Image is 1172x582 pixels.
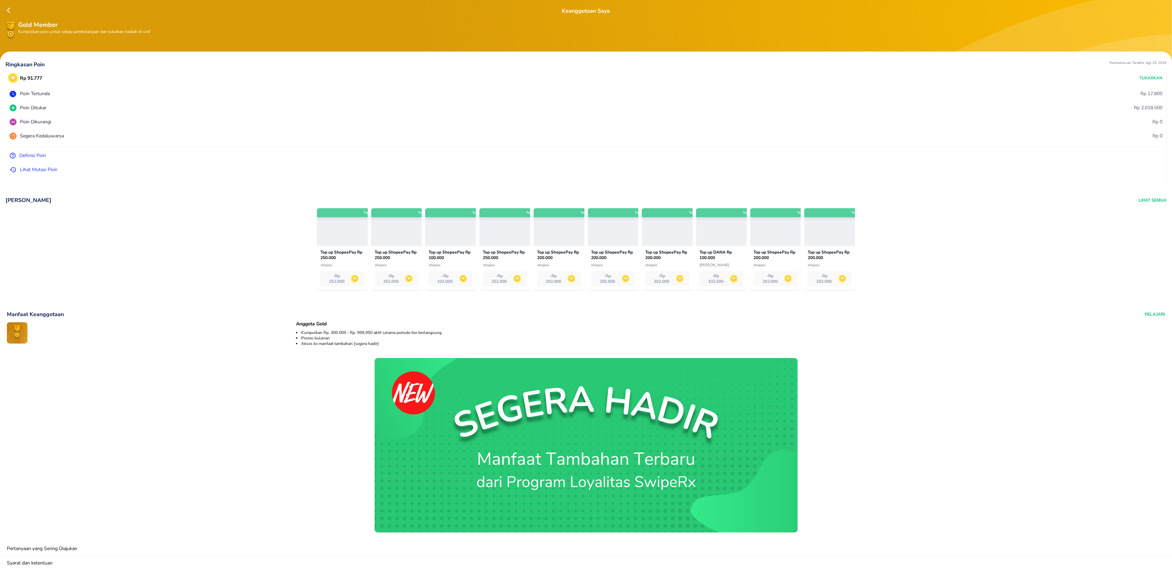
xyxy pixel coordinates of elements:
[699,249,743,260] p: Top up DANA Rp 100.000
[526,210,539,215] p: Terkirim
[20,90,50,97] p: Poin Tertunda
[754,262,766,268] span: shopee
[537,262,549,268] span: shopee
[635,210,647,215] p: Terkirim
[301,330,1163,335] li: Kumpulkan Rp. 300.000 - Rp. 999.950 aktif selama periode tier berlangsung
[743,210,755,215] p: Terkirim
[1145,311,1165,318] button: PELAJARI
[375,262,387,268] span: shopee
[7,545,77,552] p: Pertanyaan yang Sering Diajukan
[320,249,364,260] p: Top up ShopeePay Rp 250.000
[591,249,635,260] p: Top up ShopeePay Rp 200.000
[808,249,852,260] p: Top up ShopeePay Rp 200.000
[472,210,485,215] p: Terkirim
[429,249,473,260] p: Top up ShopeePay Rp 100.000
[301,341,1163,346] li: Akses ke manfaat tambahan [segera hadir]
[580,210,593,215] p: Terkirim
[645,249,689,260] p: Top up ShopeePay Rp 200.000
[1152,132,1162,139] p: Rp 0
[5,60,45,69] p: Ringkasan Poin
[1139,75,1162,81] p: Tukarkan
[1152,118,1162,125] p: Rp 0
[7,559,53,567] p: Syarat dan ketentuan
[301,335,1163,341] li: Promo bulanan
[1139,197,1167,204] button: Lihat Semua
[562,7,610,15] p: Keanggotaan Saya
[18,20,1167,30] p: Gold Member
[1110,60,1167,69] p: Pembaharuan Terakhir Agt 25, 2025
[19,152,46,159] p: Definisi Poin
[20,75,42,82] p: Rp 91.777
[418,210,430,215] p: Terkirim
[429,262,441,268] span: shopee
[364,210,376,215] p: Terkirim
[7,311,64,318] p: Manfaat Keanggotaan
[296,322,1163,326] div: Anggota Gold
[1134,104,1162,111] p: Rp 2.018.500
[689,210,701,215] p: Terkirim
[20,118,51,125] p: Poin Dikurangi
[18,30,1167,34] p: Kumpulkan poin untuk setiap pembelanjaan dan tukarkan hadiah di sini!
[699,262,729,268] span: [PERSON_NAME]
[483,249,527,260] p: Top up ShopeePay Rp 250.000
[754,249,798,260] p: Top up ShopeePay Rp 200.000
[851,210,864,215] p: Terkirim
[320,262,332,268] span: shopee
[645,262,657,268] span: shopee
[20,166,57,173] p: Lihat Mutasi Poin
[20,132,64,139] p: Segera Kedaluwarsa
[483,262,495,268] span: shopee
[375,249,419,260] p: Top up ShopeePay Rp 250.000
[1140,90,1162,97] p: Rp 17.800
[797,210,809,215] p: Terkirim
[537,249,581,260] p: Top up ShopeePay Rp 200.000
[808,262,820,268] span: shopee
[591,262,603,268] span: shopee
[20,104,46,111] p: Poin Ditukar
[375,358,798,533] img: loyalty-coming-soon-banner.1ba9edef.png
[5,197,52,204] p: [PERSON_NAME]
